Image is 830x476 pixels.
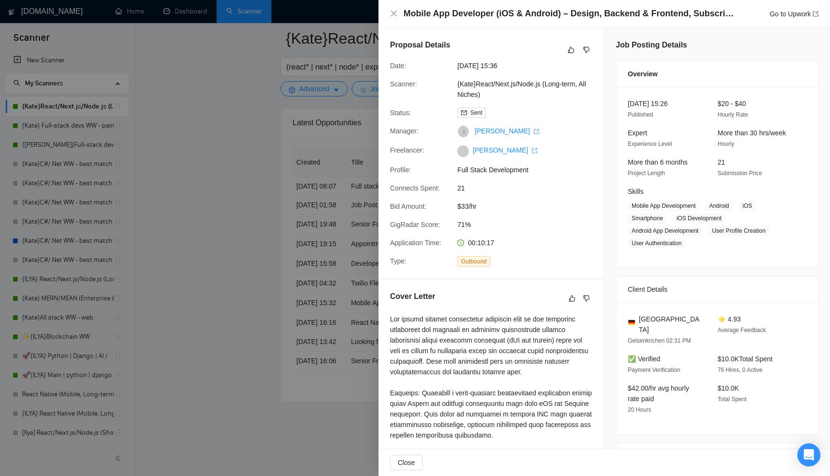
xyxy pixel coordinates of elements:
span: $10.0K Total Spent [718,355,772,363]
h5: Proposal Details [390,39,450,51]
span: iOS Development [672,213,725,224]
span: $10.0K [718,384,739,392]
span: ✅ Verified [628,355,660,363]
span: 00:10:17 [468,239,494,247]
div: Client Details [628,276,806,302]
button: dislike [581,293,592,304]
h5: Cover Letter [390,291,435,302]
span: GigRadar Score: [390,221,440,228]
span: 21 [457,183,601,193]
span: More than 30 hrs/week [718,129,786,137]
span: Close [398,457,415,468]
span: Skills [628,188,644,195]
span: Freelancer: [390,146,424,154]
span: User Profile Creation [708,226,769,236]
a: Go to Upworkexport [769,10,818,18]
div: Job Description [628,443,806,469]
span: 21 [718,158,725,166]
span: Overview [628,69,658,79]
span: dislike [583,46,590,54]
span: Hourly [718,141,734,147]
span: $42.00/hr avg hourly rate paid [628,384,689,403]
span: [DATE] 15:26 [628,100,668,107]
span: export [534,129,539,134]
span: export [532,148,537,154]
span: Mobile App Development [628,201,699,211]
button: Close [390,10,398,18]
span: Profile: [390,166,411,174]
img: 🇩🇪 [628,319,635,326]
span: Android App Development [628,226,702,236]
span: Sent [470,109,482,116]
div: Open Intercom Messenger [797,443,820,466]
span: Status: [390,109,411,117]
span: close [390,10,398,17]
span: dislike [583,295,590,302]
span: Submission Price [718,170,762,177]
span: Payment Verification [628,367,680,373]
span: 20 Hours [628,406,651,413]
span: Average Feedback [718,327,766,333]
span: mail [461,110,467,116]
h5: Job Posting Details [616,39,687,51]
span: Smartphone [628,213,667,224]
span: like [569,295,575,302]
span: Outbound [457,256,490,267]
span: Published [628,111,653,118]
span: More than 6 months [628,158,688,166]
button: like [566,293,578,304]
span: {Kate}React/Next.js/Node.js (Long-term, All Niches) [457,79,601,100]
span: Project Length [628,170,665,177]
span: User Authentication [628,238,685,249]
span: 76 Hires, 0 Active [718,367,762,373]
h4: Mobile App Developer (iOS & Android) – Design, Backend & Frontend, Subscription Features [403,8,735,20]
span: Hourly Rate [718,111,748,118]
span: ⭐ 4.93 [718,315,741,323]
a: [PERSON_NAME] export [475,127,539,135]
span: Android [705,201,732,211]
button: like [565,44,577,56]
span: export [813,11,818,17]
a: [PERSON_NAME] export [473,146,537,154]
span: iOS [739,201,756,211]
span: Scanner: [390,80,417,88]
span: Total Spent [718,396,746,403]
span: Type: [390,257,406,265]
span: clock-circle [457,239,464,246]
span: Connects Spent: [390,184,440,192]
button: dislike [581,44,592,56]
span: 71% [457,219,601,230]
span: [DATE] 15:36 [457,60,601,71]
span: [GEOGRAPHIC_DATA] [639,314,702,335]
span: Bid Amount: [390,202,427,210]
span: Application Time: [390,239,441,247]
span: Experience Level [628,141,672,147]
span: Expert [628,129,647,137]
span: Gelsenkrichen 02:31 PM [628,337,691,344]
span: Manager: [390,127,418,135]
span: $20 - $40 [718,100,746,107]
span: $33/hr [457,201,601,212]
button: Close [390,455,423,470]
span: Full Stack Development [457,165,601,175]
span: like [568,46,574,54]
span: Date: [390,62,406,70]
